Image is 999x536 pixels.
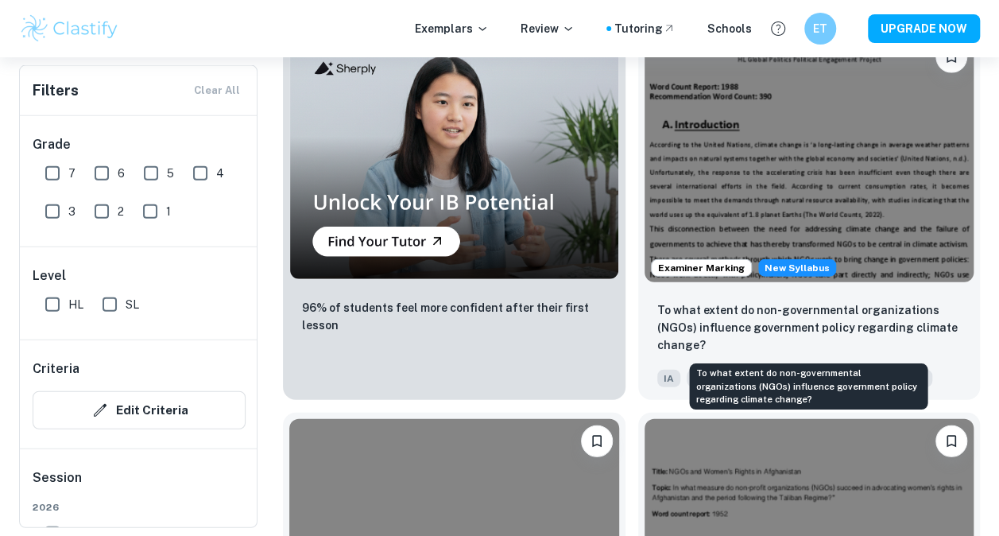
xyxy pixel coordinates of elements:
[68,165,76,182] span: 7
[118,203,124,220] span: 2
[657,370,680,387] span: IA
[216,165,224,182] span: 4
[33,468,246,500] h6: Session
[652,261,751,275] span: Examiner Marking
[868,14,980,43] button: UPGRADE NOW
[283,29,625,400] a: Thumbnail96% of students feel more confident after their first lesson
[614,20,676,37] a: Tutoring
[689,363,927,410] div: To what extent do non-governmental organizations (NGOs) influence government policy regarding cli...
[804,13,836,45] button: ET
[33,266,246,285] h6: Level
[581,425,613,457] button: Bookmark
[638,29,981,400] a: Examiner MarkingStarting from the May 2026 session, the Global Politics Engagement Activity requi...
[19,13,120,45] img: Clastify logo
[33,80,79,102] h6: Filters
[289,35,619,280] img: Thumbnail
[33,135,246,154] h6: Grade
[657,301,962,354] p: To what extent do non-governmental organizations (NGOs) influence government policy regarding cli...
[758,259,836,277] div: Starting from the May 2026 session, the Global Politics Engagement Activity requirements have cha...
[687,370,875,387] span: Global Politics Engagement Activity
[765,15,792,42] button: Help and Feedback
[33,500,246,515] span: 2026
[415,20,489,37] p: Exemplars
[707,20,752,37] a: Schools
[68,203,76,220] span: 3
[33,359,79,379] h6: Criteria
[33,391,246,429] button: Edit Criteria
[935,425,967,457] button: Bookmark
[811,20,830,37] h6: ET
[126,296,139,313] span: SL
[118,165,125,182] span: 6
[166,203,171,220] span: 1
[302,299,606,334] p: 96% of students feel more confident after their first lesson
[68,296,83,313] span: HL
[167,165,174,182] span: 5
[645,35,974,282] img: Global Politics Engagement Activity IA example thumbnail: To what extent do non-governmental organ
[758,259,836,277] span: New Syllabus
[521,20,575,37] p: Review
